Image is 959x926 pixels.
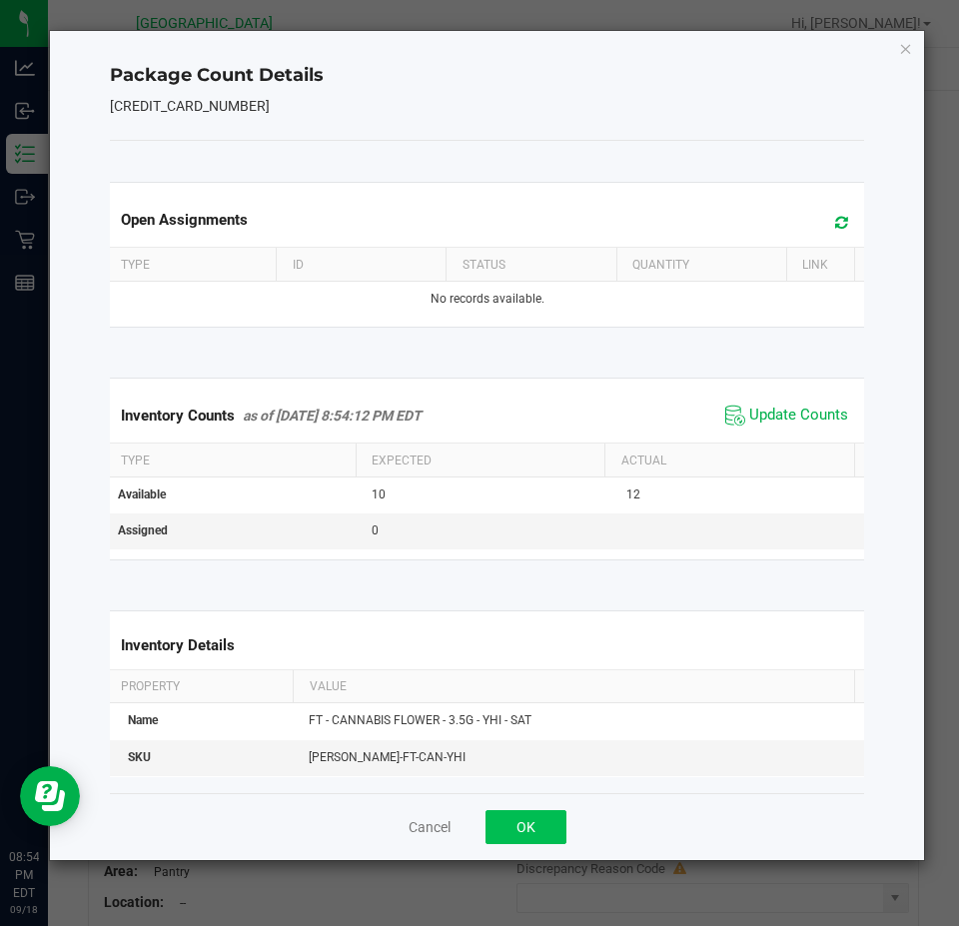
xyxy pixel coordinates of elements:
[463,258,505,272] span: Status
[372,487,386,501] span: 10
[309,750,466,764] span: [PERSON_NAME]-FT-CAN-YHI
[121,454,150,467] span: Type
[309,713,531,727] span: FT - CANNABIS FLOWER - 3.5G - YHI - SAT
[121,211,248,229] span: Open Assignments
[121,679,180,693] span: Property
[106,282,869,317] td: No records available.
[118,523,168,537] span: Assigned
[310,679,347,693] span: Value
[626,487,640,501] span: 12
[20,766,80,826] iframe: Resource center
[372,523,379,537] span: 0
[632,258,689,272] span: Quantity
[118,487,166,501] span: Available
[128,713,158,727] span: Name
[121,258,150,272] span: Type
[802,258,828,272] span: Link
[749,406,848,426] span: Update Counts
[110,99,865,114] h5: [CREDIT_CARD_NUMBER]
[372,454,432,467] span: Expected
[110,63,865,89] h4: Package Count Details
[243,408,422,424] span: as of [DATE] 8:54:12 PM EDT
[121,636,235,654] span: Inventory Details
[293,258,304,272] span: ID
[485,810,566,844] button: OK
[121,407,235,425] span: Inventory Counts
[128,750,151,764] span: SKU
[899,36,913,60] button: Close
[409,817,451,837] button: Cancel
[621,454,666,467] span: Actual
